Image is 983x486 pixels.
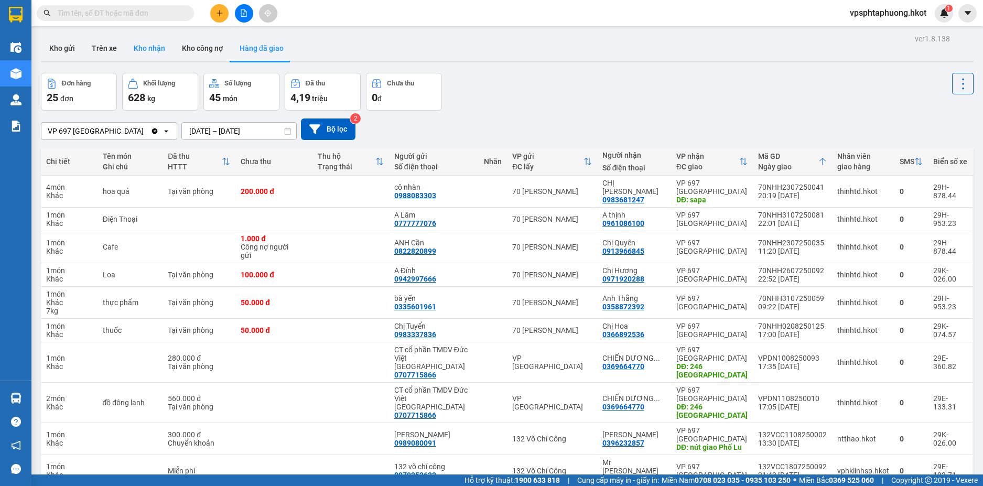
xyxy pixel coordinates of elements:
[168,430,230,439] div: 300.000 đ
[394,183,473,191] div: cô nhàn
[48,126,144,136] div: VP 697 [GEOGRAPHIC_DATA]
[394,266,473,275] div: A Đính
[168,403,230,411] div: Tại văn phòng
[168,298,230,307] div: Tại văn phòng
[394,386,473,411] div: CT cổ phần TMDV Đức Việt Đà Nẵng
[241,326,307,334] div: 50.000 đ
[602,219,644,228] div: 0961086100
[676,443,748,451] div: DĐ: nút giao Phố Lu
[602,275,644,283] div: 0971920288
[837,358,889,366] div: thinhtd.hkot
[602,239,666,247] div: Chị Quyên
[900,358,923,366] div: 0
[758,303,827,311] div: 09:22 [DATE]
[10,94,21,105] img: warehouse-icon
[182,123,296,139] input: Select a date range.
[793,478,796,482] span: ⚪️
[676,266,748,283] div: VP 697 [GEOGRAPHIC_DATA]
[602,179,666,196] div: CHỊ NGUYỆT ANH
[168,187,230,196] div: Tại văn phòng
[210,4,229,23] button: plus
[512,394,591,411] div: VP [GEOGRAPHIC_DATA]
[837,326,889,334] div: thinhtd.hkot
[394,294,473,303] div: bà yến
[568,474,569,486] span: |
[602,362,644,371] div: 0369664770
[394,430,473,439] div: Anh Dũng
[46,307,92,315] div: 7 kg
[46,275,92,283] div: Khác
[122,73,198,111] button: Khối lượng628kg
[103,298,158,307] div: thực phẩm
[837,398,889,407] div: thinhtd.hkot
[394,371,436,379] div: 0707715866
[676,462,748,479] div: VP 697 [GEOGRAPHIC_DATA]
[933,239,967,255] div: 29H-878.44
[46,247,92,255] div: Khác
[758,211,827,219] div: 70NHH3107250081
[676,239,748,255] div: VP 697 [GEOGRAPHIC_DATA]
[758,275,827,283] div: 22:52 [DATE]
[512,467,591,475] div: 132 Võ Chí Công
[168,326,230,334] div: Tại văn phòng
[837,215,889,223] div: thinhtd.hkot
[46,191,92,200] div: Khác
[758,354,827,362] div: VPDN1008250093
[512,354,591,371] div: VP [GEOGRAPHIC_DATA]
[676,322,748,339] div: VP 697 [GEOGRAPHIC_DATA]
[10,68,21,79] img: warehouse-icon
[259,4,277,23] button: aim
[602,247,644,255] div: 0913966845
[758,462,827,471] div: 132VCC1807250092
[9,7,23,23] img: logo-vxr
[939,8,949,18] img: icon-new-feature
[46,430,92,439] div: 1 món
[758,322,827,330] div: 70NHH0208250125
[290,91,310,104] span: 4,19
[676,426,748,443] div: VP 697 [GEOGRAPHIC_DATA]
[925,477,932,484] span: copyright
[676,196,748,204] div: DĐ: sapa
[758,239,827,247] div: 70NHH2307250035
[758,394,827,403] div: VPDN1108250010
[654,394,660,403] span: ...
[46,471,92,479] div: Khác
[758,430,827,439] div: 132VCC1108250002
[758,219,827,228] div: 22:01 [DATE]
[933,462,967,479] div: 29E-192.71
[241,157,307,166] div: Chưa thu
[602,330,644,339] div: 0366892536
[10,393,21,404] img: warehouse-icon
[168,271,230,279] div: Tại văn phòng
[758,330,827,339] div: 17:00 [DATE]
[366,73,442,111] button: Chưa thu0đ
[62,80,91,87] div: Đơn hàng
[128,91,145,104] span: 628
[512,187,591,196] div: 70 [PERSON_NAME]
[512,271,591,279] div: 70 [PERSON_NAME]
[676,403,748,419] div: DĐ: 246 Điện Biên Phủ
[758,163,818,171] div: Ngày giao
[10,121,21,132] img: solution-icon
[758,439,827,447] div: 13:30 [DATE]
[241,298,307,307] div: 50.000 đ
[387,80,414,87] div: Chưa thu
[900,271,923,279] div: 0
[900,398,923,407] div: 0
[933,183,967,200] div: 29H-878.44
[945,5,953,12] sup: 1
[125,36,174,61] button: Kho nhận
[46,298,92,307] div: Khác
[676,362,748,379] div: DĐ: 246 Điện Biên Phủ
[933,354,967,371] div: 29E-360.82
[46,394,92,403] div: 2 món
[602,439,644,447] div: 0396232857
[306,80,325,87] div: Đã thu
[799,474,874,486] span: Miền Bắc
[147,94,155,103] span: kg
[676,163,739,171] div: ĐC giao
[241,187,307,196] div: 200.000 đ
[837,435,889,443] div: ntthao.hkot
[162,127,170,135] svg: open
[758,403,827,411] div: 17:05 [DATE]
